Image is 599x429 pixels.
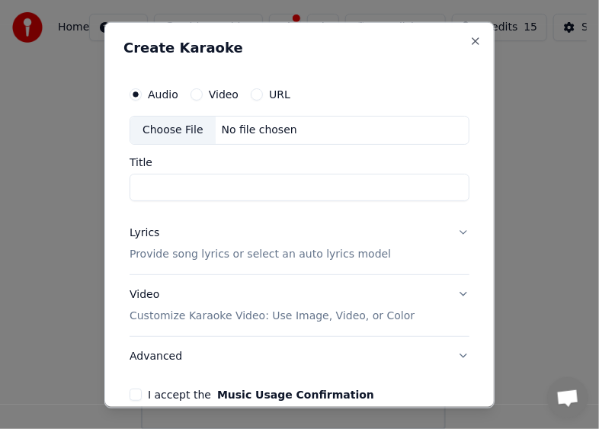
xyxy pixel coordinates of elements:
[148,88,178,99] label: Audio
[216,122,303,137] div: No file chosen
[130,116,216,143] div: Choose File
[123,40,476,54] h2: Create Karaoke
[209,88,239,99] label: Video
[148,389,374,399] label: I accept the
[130,246,391,261] p: Provide song lyrics or select an auto lyrics model
[130,336,469,376] button: Advanced
[217,389,374,399] button: I accept the
[130,213,469,274] button: LyricsProvide song lyrics or select an auto lyrics model
[130,287,415,323] div: Video
[130,274,469,335] button: VideoCustomize Karaoke Video: Use Image, Video, or Color
[269,88,290,99] label: URL
[130,308,415,323] p: Customize Karaoke Video: Use Image, Video, or Color
[130,156,469,167] label: Title
[130,225,159,240] div: Lyrics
